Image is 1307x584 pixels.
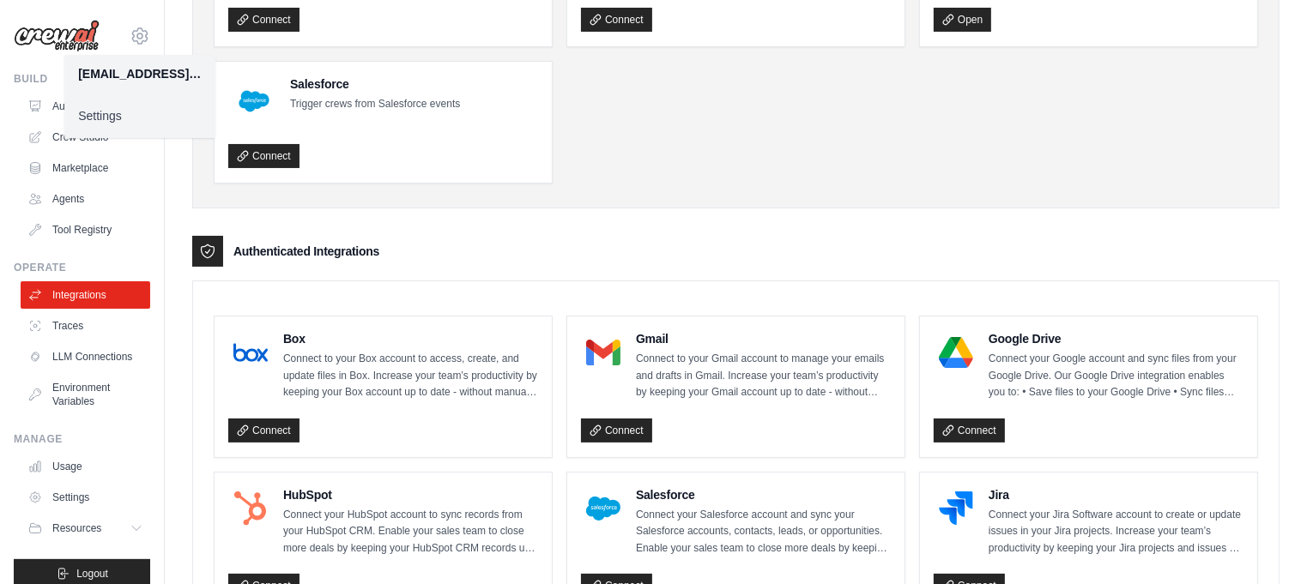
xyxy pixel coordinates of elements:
h4: Salesforce [636,486,891,503]
div: Manage [14,432,150,446]
img: Salesforce Logo [586,491,620,526]
a: Connect [228,418,300,443]
div: [EMAIL_ADDRESS][DOMAIN_NAME] [78,65,202,82]
h4: Salesforce [290,75,460,93]
a: Tool Registry [21,216,150,244]
h4: Jira [989,486,1243,503]
a: Connect [581,8,652,32]
h3: Authenticated Integrations [233,243,379,260]
img: Jira Logo [939,491,973,526]
p: Connect to your Gmail account to manage your emails and drafts in Gmail. Increase your team’s pro... [636,351,891,401]
div: Operate [14,261,150,274]
a: Agents [21,185,150,213]
a: Integrations [21,281,150,309]
h4: Google Drive [989,330,1243,347]
p: Connect to your Box account to access, create, and update files in Box. Increase your team’s prod... [283,351,538,401]
h4: Gmail [636,330,891,347]
img: Box Logo [233,335,268,370]
h4: Box [283,330,538,347]
a: Marketplace [21,154,150,182]
img: HubSpot Logo [233,491,268,526]
a: Environment Variables [21,374,150,415]
span: Logout [76,567,108,581]
a: Crew Studio [21,123,150,151]
p: Connect your HubSpot account to sync records from your HubSpot CRM. Enable your sales team to clo... [283,507,538,557]
h4: HubSpot [283,486,538,503]
a: Automations [21,93,150,120]
img: Logo [14,20,100,52]
img: Salesforce Logo [233,81,275,122]
img: Gmail Logo [586,335,620,370]
button: Resources [21,515,150,542]
a: Settings [21,484,150,511]
a: Connect [581,418,652,443]
a: LLM Connections [21,343,150,370]
a: Settings [64,100,215,131]
p: Connect your Salesforce account and sync your Salesforce accounts, contacts, leads, or opportunit... [636,507,891,557]
a: Connect [228,8,300,32]
p: Connect your Jira Software account to create or update issues in your Jira projects. Increase you... [989,507,1243,557]
a: Traces [21,312,150,340]
a: Connect [228,144,300,168]
a: Usage [21,453,150,480]
img: Google Drive Logo [939,335,973,370]
a: Connect [934,418,1005,443]
span: Resources [52,521,101,535]
p: Trigger crews from Salesforce events [290,96,460,113]
a: Open [934,8,991,32]
div: Build [14,72,150,86]
p: Connect your Google account and sync files from your Google Drive. Our Google Drive integration e... [989,351,1243,401]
